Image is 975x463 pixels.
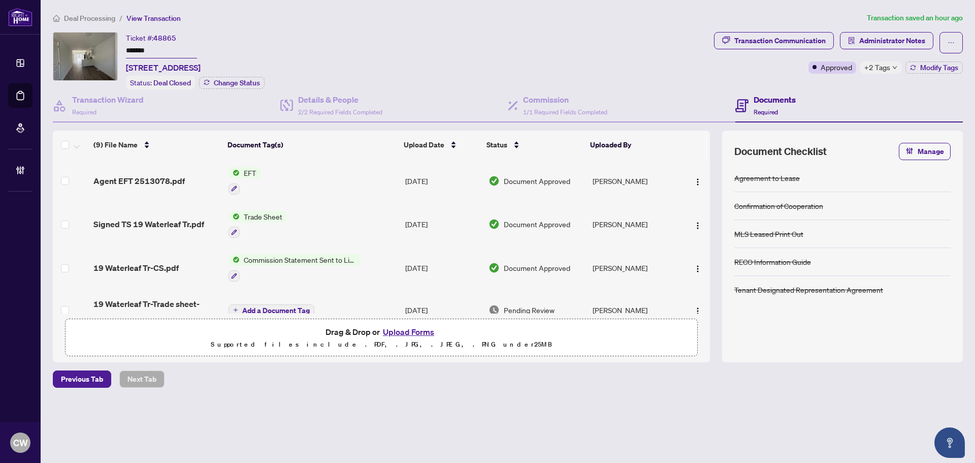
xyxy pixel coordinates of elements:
[504,262,570,273] span: Document Approved
[859,33,925,49] span: Administrator Notes
[298,94,382,106] h4: Details & People
[690,260,706,276] button: Logo
[754,108,778,116] span: Required
[240,254,360,265] span: Commission Statement Sent to Listing Brokerage
[72,338,691,351] p: Supported files include .PDF, .JPG, .JPEG, .PNG under 25 MB
[72,108,96,116] span: Required
[586,131,677,159] th: Uploaded By
[380,325,437,338] button: Upload Forms
[229,167,261,195] button: Status IconEFT
[199,77,265,89] button: Change Status
[840,32,933,49] button: Administrator Notes
[400,131,482,159] th: Upload Date
[714,32,834,49] button: Transaction Communication
[905,61,963,74] button: Modify Tags
[126,32,176,44] div: Ticket #:
[734,172,800,183] div: Agreement to Lease
[918,143,944,160] span: Manage
[229,254,240,265] img: Status Icon
[229,167,240,178] img: Status Icon
[153,78,191,87] span: Deal Closed
[589,246,680,290] td: [PERSON_NAME]
[13,436,28,450] span: CW
[489,219,500,230] img: Document Status
[229,304,314,317] button: Add a Document Tag
[242,307,310,314] span: Add a Document Tag
[89,131,223,159] th: (9) File Name
[867,12,963,24] article: Transaction saved an hour ago
[229,211,286,238] button: Status IconTrade Sheet
[523,94,607,106] h4: Commission
[899,143,951,160] button: Manage
[504,304,555,316] span: Pending Review
[93,139,138,150] span: (9) File Name
[240,167,261,178] span: EFT
[690,173,706,189] button: Logo
[892,65,897,70] span: down
[734,33,826,49] div: Transaction Communication
[404,139,444,150] span: Upload Date
[126,61,201,74] span: [STREET_ADDRESS]
[153,34,176,43] span: 48865
[93,175,185,187] span: Agent EFT 2513078.pdf
[223,131,399,159] th: Document Tag(s)
[864,61,890,73] span: +2 Tags
[401,203,484,246] td: [DATE]
[734,256,811,267] div: RECO Information Guide
[401,290,484,330] td: [DATE]
[126,76,195,89] div: Status:
[821,61,852,73] span: Approved
[72,94,144,106] h4: Transaction Wizard
[66,319,697,357] span: Drag & Drop orUpload FormsSupported files include .PDF, .JPG, .JPEG, .PNG under25MB
[694,222,702,230] img: Logo
[93,218,204,230] span: Signed TS 19 Waterleaf Tr.pdf
[214,79,260,86] span: Change Status
[326,325,437,338] span: Drag & Drop or
[53,33,117,80] img: IMG-X12334454_1.jpg
[848,37,855,44] span: solution
[240,211,286,222] span: Trade Sheet
[920,64,958,71] span: Modify Tags
[948,39,955,46] span: ellipsis
[754,94,796,106] h4: Documents
[482,131,586,159] th: Status
[126,14,181,23] span: View Transaction
[64,14,115,23] span: Deal Processing
[523,108,607,116] span: 1/1 Required Fields Completed
[690,216,706,232] button: Logo
[589,203,680,246] td: [PERSON_NAME]
[734,144,827,159] span: Document Checklist
[93,298,220,322] span: 19 Waterleaf Tr-Trade sheet-Carolina to review.pdf
[589,290,680,330] td: [PERSON_NAME]
[229,303,314,317] button: Add a Document Tag
[229,254,360,282] button: Status IconCommission Statement Sent to Listing Brokerage
[229,211,240,222] img: Status Icon
[934,427,965,458] button: Open asap
[589,159,680,203] td: [PERSON_NAME]
[119,12,122,24] li: /
[8,8,32,26] img: logo
[489,175,500,187] img: Document Status
[486,139,507,150] span: Status
[53,371,111,388] button: Previous Tab
[489,304,500,316] img: Document Status
[734,284,883,295] div: Tenant Designated Representation Agreement
[61,371,103,387] span: Previous Tab
[489,262,500,273] img: Document Status
[93,262,179,274] span: 19 Waterleaf Tr-CS.pdf
[53,15,60,22] span: home
[298,108,382,116] span: 2/2 Required Fields Completed
[119,371,165,388] button: Next Tab
[233,307,238,313] span: plus
[690,302,706,318] button: Logo
[694,307,702,315] img: Logo
[734,228,803,239] div: MLS Leased Print Out
[504,219,570,230] span: Document Approved
[694,265,702,273] img: Logo
[694,178,702,186] img: Logo
[401,159,484,203] td: [DATE]
[504,175,570,187] span: Document Approved
[401,246,484,290] td: [DATE]
[734,200,823,211] div: Confirmation of Cooperation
